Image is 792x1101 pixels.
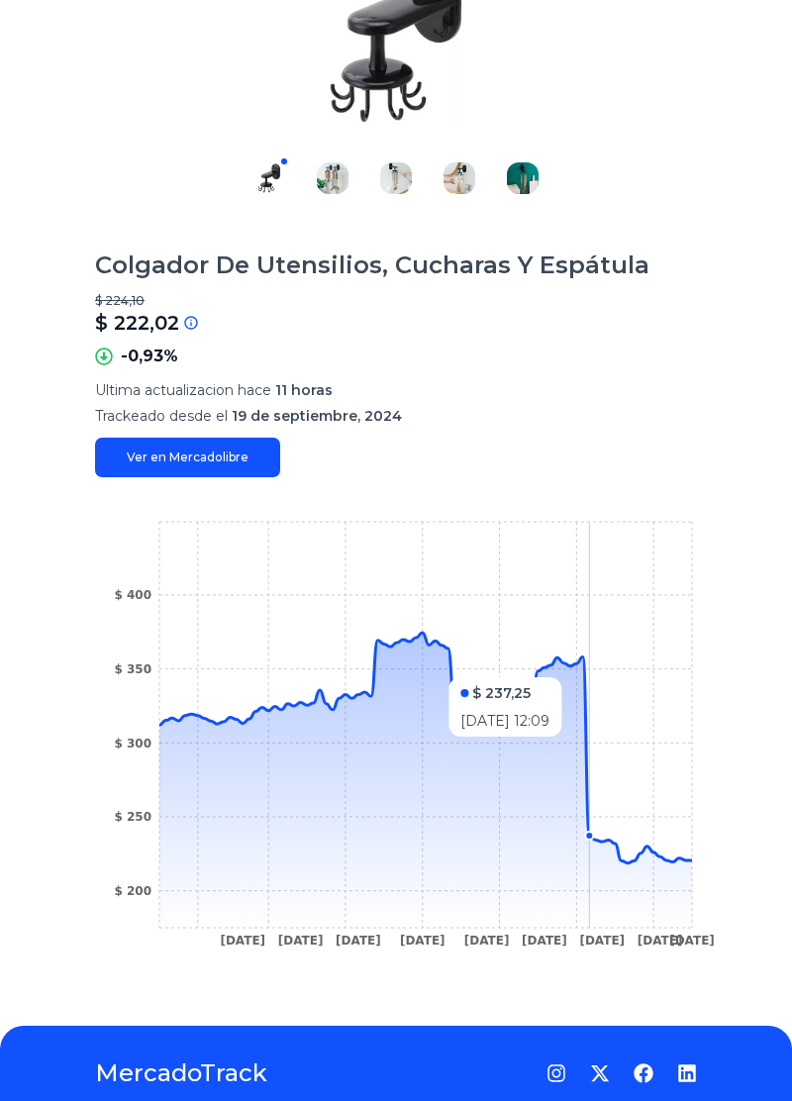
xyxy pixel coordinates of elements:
tspan: $ 400 [114,588,151,602]
tspan: [DATE] [638,934,683,948]
img: Colgador De Utensilios, Cucharas Y Espátula [444,162,475,194]
tspan: [DATE] [220,934,265,948]
tspan: [DATE] [278,934,324,948]
tspan: [DATE] [464,934,510,948]
span: Trackeado desde el [95,407,228,425]
span: 11 horas [275,381,333,399]
tspan: $ 200 [114,884,151,898]
a: Instagram [546,1063,566,1083]
a: Twitter [590,1063,610,1083]
img: Colgador De Utensilios, Cucharas Y Espátula [253,162,285,194]
span: 19 de septiembre, 2024 [232,407,402,425]
img: Colgador De Utensilios, Cucharas Y Espátula [380,162,412,194]
tspan: [DATE] [579,934,625,948]
img: Colgador De Utensilios, Cucharas Y Espátula [507,162,539,194]
p: $ 222,02 [95,309,179,337]
h1: Colgador De Utensilios, Cucharas Y Espátula [95,250,649,281]
tspan: [DATE] [522,934,567,948]
tspan: $ 250 [114,810,151,824]
span: Ultima actualizacion hace [95,381,271,399]
img: Colgador De Utensilios, Cucharas Y Espátula [317,162,348,194]
tspan: [DATE] [400,934,445,948]
tspan: $ 300 [114,737,151,751]
p: -0,93% [121,345,178,368]
a: LinkedIn [677,1063,697,1083]
tspan: [DATE] [669,934,715,948]
p: $ 224,10 [95,293,697,309]
tspan: [DATE] [336,934,381,948]
a: Facebook [634,1063,653,1083]
a: Ver en Mercadolibre [95,438,280,477]
tspan: $ 350 [114,662,151,676]
a: MercadoTrack [95,1057,267,1089]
